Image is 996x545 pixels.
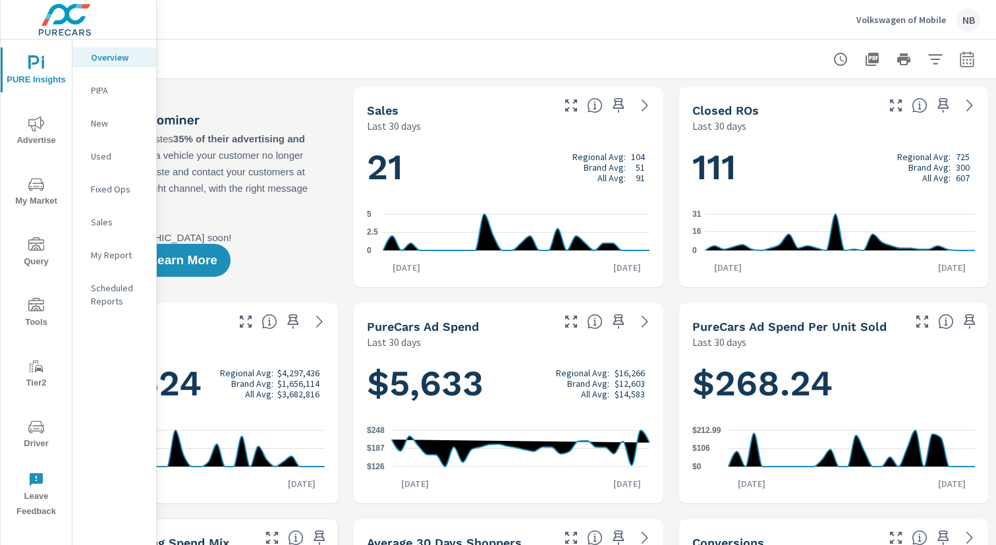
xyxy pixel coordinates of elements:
[91,281,146,308] p: Scheduled Reports
[279,477,325,490] p: [DATE]
[283,311,304,332] span: Save this to your personalized report
[615,378,645,389] p: $12,603
[367,118,421,134] p: Last 30 days
[5,472,68,519] span: Leave Feedback
[729,477,775,490] p: [DATE]
[692,210,702,219] text: 31
[245,389,273,399] p: All Avg:
[885,95,906,116] button: Make Fullscreen
[72,146,156,166] div: Used
[72,179,156,199] div: Fixed Ops
[636,162,645,173] p: 51
[72,47,156,67] div: Overview
[262,314,277,330] span: Total sales revenue over the selected date range. [Source: This data is sourced from the dealer’s...
[91,248,146,262] p: My Report
[367,444,385,453] text: $187
[636,173,645,183] p: 91
[5,298,68,330] span: Tools
[309,311,330,332] a: See more details in report
[692,246,697,255] text: 0
[956,152,970,162] p: 725
[584,162,626,173] p: Brand Avg:
[367,320,479,333] h5: PureCars Ad Spend
[634,311,655,332] a: See more details in report
[954,46,980,72] button: Select Date Range
[933,95,954,116] span: Save this to your personalized report
[91,51,146,64] p: Overview
[856,14,946,26] p: Volkswagen of Mobile
[692,361,975,406] h1: $268.24
[367,246,372,255] text: 0
[705,261,751,274] p: [DATE]
[5,419,68,451] span: Driver
[634,95,655,116] a: See more details in report
[938,314,954,330] span: Average cost of advertising per each vehicle sold at the dealer over the selected date range. The...
[277,378,319,389] p: $1,656,114
[692,145,975,190] h1: 111
[912,98,927,113] span: Number of Repair Orders Closed by the selected dealership group over the selected time range. [So...
[367,361,650,406] h1: $5,633
[72,245,156,265] div: My Report
[581,389,609,399] p: All Avg:
[72,278,156,311] div: Scheduled Reports
[556,368,609,378] p: Regional Avg:
[587,98,603,113] span: Number of vehicles sold by the dealership over the selected date range. [Source: This data is sou...
[231,378,273,389] p: Brand Avg:
[587,314,603,330] span: Total cost of media for all PureCars channels for the selected dealership group over the selected...
[615,389,645,399] p: $14,583
[912,311,933,332] button: Make Fullscreen
[367,334,421,350] p: Last 30 days
[561,95,582,116] button: Make Fullscreen
[367,103,399,117] h5: Sales
[91,84,146,97] p: PIPA
[5,116,68,148] span: Advertise
[956,162,970,173] p: 300
[604,477,650,490] p: [DATE]
[922,46,949,72] button: Apply Filters
[572,152,626,162] p: Regional Avg:
[929,477,975,490] p: [DATE]
[692,118,746,134] p: Last 30 days
[72,80,156,100] div: PIPA
[604,261,650,274] p: [DATE]
[72,113,156,133] div: New
[367,426,385,435] text: $248
[859,46,885,72] button: "Export Report to PDF"
[5,55,68,88] span: PURE Insights
[692,320,887,333] h5: PureCars Ad Spend Per Unit Sold
[692,103,759,117] h5: Closed ROs
[91,183,146,196] p: Fixed Ops
[383,261,429,274] p: [DATE]
[956,8,980,32] div: NB
[608,311,629,332] span: Save this to your personalized report
[277,389,319,399] p: $3,682,816
[91,215,146,229] p: Sales
[150,254,217,266] span: Learn More
[959,95,980,116] a: See more details in report
[922,173,951,183] p: All Avg:
[5,177,68,209] span: My Market
[567,378,609,389] p: Brand Avg:
[897,152,951,162] p: Regional Avg:
[1,40,72,525] div: nav menu
[5,237,68,270] span: Query
[91,150,146,163] p: Used
[277,368,319,378] p: $4,297,436
[692,444,710,453] text: $106
[367,145,650,190] h1: 21
[692,462,702,471] text: $0
[956,173,970,183] p: 607
[367,228,378,237] text: 2.5
[615,368,645,378] p: $16,266
[692,426,721,435] text: $212.99
[5,359,68,391] span: Tier2
[367,210,372,219] text: 5
[908,162,951,173] p: Brand Avg:
[367,462,385,471] text: $126
[929,261,975,274] p: [DATE]
[561,311,582,332] button: Make Fullscreen
[631,152,645,162] p: 104
[235,311,256,332] button: Make Fullscreen
[91,117,146,130] p: New
[220,368,273,378] p: Regional Avg:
